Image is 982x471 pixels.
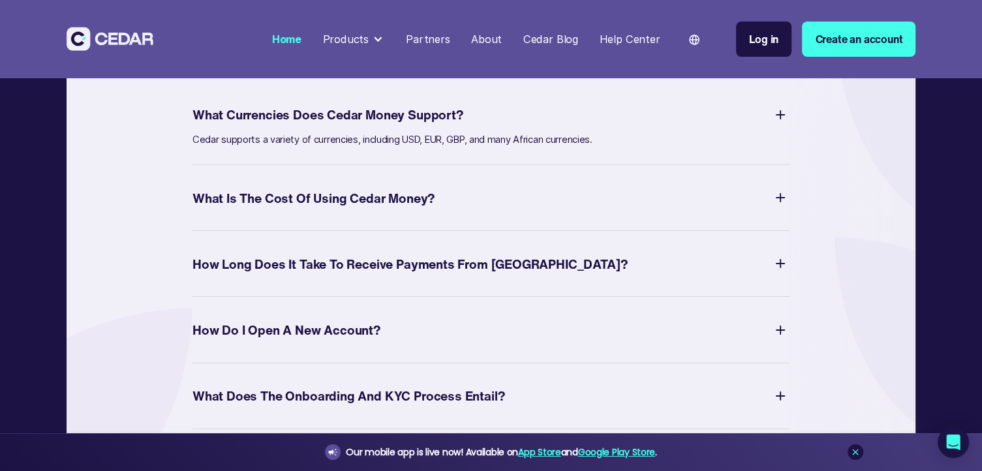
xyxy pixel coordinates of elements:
[518,446,560,459] a: App Store
[406,31,450,47] div: Partners
[192,379,790,412] div: What Does the Onboarding and KYC Process Entail?
[518,25,583,53] a: Cedar Blog
[938,427,969,458] div: Open Intercom Messenger
[323,31,369,47] div: Products
[192,131,815,148] nav: What Currencies Does Cedar Money Support?
[328,447,338,457] img: announcement
[192,313,790,346] div: How Do I Open a New Account?
[192,318,380,341] div: How Do I Open a New Account?
[192,384,504,407] div: What Does the Onboarding and KYC Process Entail?
[578,446,655,459] a: Google Play Store
[466,25,507,53] a: About
[192,187,435,209] div: What Is The Cost of Using Cedar Money?
[192,103,463,126] div: What Currencies Does Cedar Money Support?
[192,181,790,214] div: What Is The Cost of Using Cedar Money?
[192,247,790,281] div: How Long Does It Take to Receive Payments from [GEOGRAPHIC_DATA]?
[317,25,390,52] div: Products
[689,35,699,45] img: world icon
[192,98,790,131] div: What Currencies Does Cedar Money Support?
[802,22,915,57] a: Create an account
[192,252,627,275] div: How Long Does It Take to Receive Payments from [GEOGRAPHIC_DATA]?
[272,31,301,47] div: Home
[599,31,660,47] div: Help Center
[749,31,778,47] div: Log in
[594,25,665,53] a: Help Center
[346,444,656,461] div: Our mobile app is live now! Available on and .
[267,25,307,53] a: Home
[736,22,791,57] a: Log in
[523,31,578,47] div: Cedar Blog
[471,31,502,47] div: About
[401,25,455,53] a: Partners
[192,131,753,148] p: Cedar supports a variety of currencies, including USD, EUR, GBP, and many African currencies.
